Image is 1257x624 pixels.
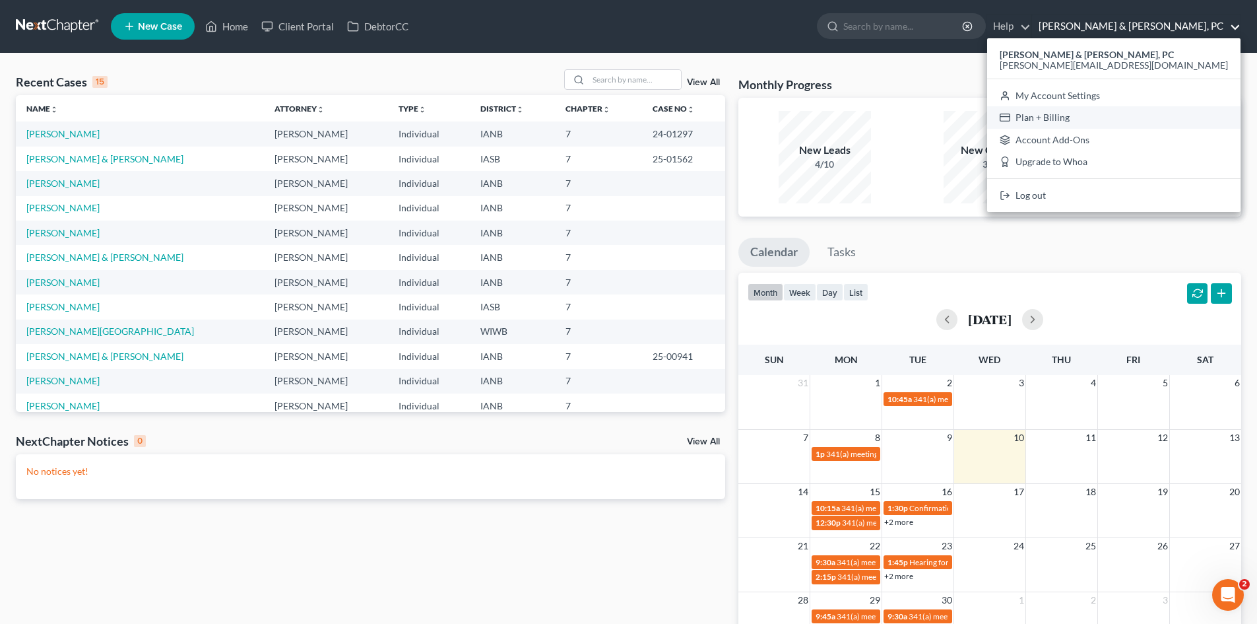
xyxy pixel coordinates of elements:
span: 11 [1084,430,1097,446]
td: IANB [470,196,555,221]
a: [PERSON_NAME][GEOGRAPHIC_DATA] [26,326,194,337]
span: 341(a) meeting for [PERSON_NAME] [841,503,969,513]
span: 30 [940,592,953,608]
span: 10:15a [816,503,840,513]
span: 19 [1156,484,1169,500]
a: Chapterunfold_more [565,104,610,114]
td: 7 [555,270,642,295]
a: +2 more [884,517,913,527]
td: 7 [555,196,642,221]
i: unfold_more [687,106,695,114]
button: day [816,283,843,301]
span: Hearing for [PERSON_NAME] [909,557,1012,567]
a: [PERSON_NAME] & [PERSON_NAME] [26,351,183,362]
span: 18 [1084,484,1097,500]
a: Districtunfold_more [480,104,524,114]
td: IANB [470,171,555,195]
iframe: Intercom live chat [1212,579,1244,611]
td: Individual [388,344,470,368]
td: [PERSON_NAME] [264,121,388,146]
a: [PERSON_NAME] [26,227,100,238]
td: Individual [388,196,470,221]
div: [PERSON_NAME] & [PERSON_NAME], PC [987,38,1241,212]
span: Sat [1197,354,1213,365]
span: 1:30p [887,503,908,513]
a: Nameunfold_more [26,104,58,114]
a: Account Add-Ons [987,129,1241,151]
a: Help [986,15,1031,38]
span: 8 [874,430,882,446]
span: Tue [909,354,926,365]
span: 341(a) meeting for [PERSON_NAME] & [PERSON_NAME] [909,611,1106,621]
a: [PERSON_NAME] & [PERSON_NAME] [26,153,183,164]
span: 14 [796,484,810,500]
span: 17 [1012,484,1025,500]
span: 7 [802,430,810,446]
td: IANB [470,245,555,269]
td: 24-01297 [642,121,725,146]
span: Thu [1052,354,1071,365]
span: 341(a) meeting for [PERSON_NAME] [837,611,964,621]
td: [PERSON_NAME] [264,320,388,344]
td: IANB [470,221,555,245]
td: [PERSON_NAME] [264,171,388,195]
p: No notices yet! [26,465,715,478]
a: [PERSON_NAME] [26,128,100,139]
input: Search by name... [843,14,964,38]
td: Individual [388,270,470,295]
span: 24 [1012,538,1025,554]
span: Mon [835,354,858,365]
a: Typeunfold_more [399,104,426,114]
span: 1 [874,375,882,391]
td: Individual [388,369,470,394]
a: Upgrade to Whoa [987,151,1241,174]
span: 341(a) meeting for [PERSON_NAME] [842,518,969,528]
span: 16 [940,484,953,500]
td: Individual [388,295,470,319]
span: 29 [868,592,882,608]
a: Calendar [738,238,810,267]
td: IANB [470,121,555,146]
span: 9:30a [816,557,835,567]
span: New Case [138,22,182,32]
span: 27 [1228,538,1241,554]
span: Fri [1126,354,1140,365]
td: [PERSON_NAME] [264,196,388,221]
td: [PERSON_NAME] [264,369,388,394]
span: 9 [946,430,953,446]
td: IANB [470,394,555,418]
span: 23 [940,538,953,554]
span: 1p [816,449,825,459]
span: Sun [765,354,784,365]
h3: Monthly Progress [738,77,832,92]
td: IANB [470,369,555,394]
span: 341(a) meeting for [PERSON_NAME] [837,572,965,582]
span: 21 [796,538,810,554]
a: [PERSON_NAME] & [PERSON_NAME] [26,252,183,263]
td: 7 [555,147,642,171]
td: Individual [388,320,470,344]
span: 3 [1017,375,1025,391]
div: New Leads [779,143,871,158]
a: [PERSON_NAME] [26,178,100,189]
span: 31 [796,375,810,391]
span: 1 [1017,592,1025,608]
td: Individual [388,221,470,245]
a: DebtorCC [340,15,415,38]
a: My Account Settings [987,85,1241,107]
a: [PERSON_NAME] [26,301,100,312]
span: 15 [868,484,882,500]
td: 7 [555,344,642,368]
span: 1:45p [887,557,908,567]
span: 341(a) meeting for [PERSON_NAME] [837,557,964,567]
a: +2 more [884,571,913,581]
span: 28 [796,592,810,608]
a: [PERSON_NAME] & [PERSON_NAME], PC [1032,15,1241,38]
span: 5 [1161,375,1169,391]
td: 25-01562 [642,147,725,171]
span: 13 [1228,430,1241,446]
a: Log out [987,184,1241,207]
span: 22 [868,538,882,554]
td: IANB [470,344,555,368]
td: WIWB [470,320,555,344]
